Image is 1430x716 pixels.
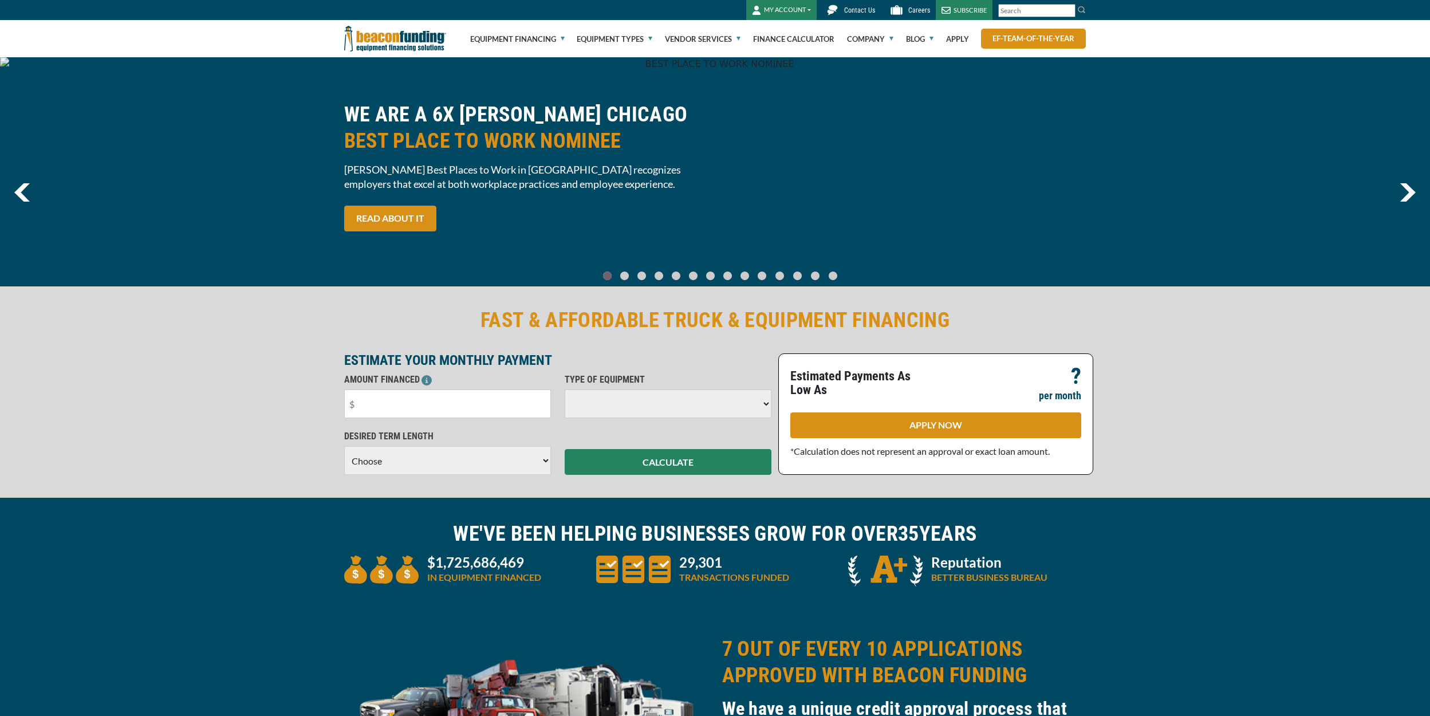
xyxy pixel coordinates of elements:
[687,271,700,281] a: Go To Slide 5
[635,271,649,281] a: Go To Slide 2
[577,21,652,57] a: Equipment Types
[1077,5,1086,14] img: Search
[344,373,551,387] p: AMOUNT FINANCED
[790,412,1081,438] a: APPLY NOW
[652,271,666,281] a: Go To Slide 3
[773,271,787,281] a: Go To Slide 10
[601,271,614,281] a: Go To Slide 0
[618,271,632,281] a: Go To Slide 1
[931,571,1047,584] p: BETTER BUSINESS BUREAU
[704,271,718,281] a: Go To Slide 6
[738,271,752,281] a: Go To Slide 8
[344,307,1086,333] h2: FAST & AFFORDABLE TRUCK & EQUIPMENT FINANCING
[898,522,919,546] span: 35
[344,390,551,418] input: $
[344,521,1086,547] h2: WE'VE BEEN HELPING BUSINESSES GROW FOR OVER YEARS
[931,556,1047,569] p: Reputation
[808,271,822,281] a: Go To Slide 12
[344,430,551,443] p: DESIRED TERM LENGTH
[14,183,30,202] img: Left Navigator
[344,163,708,191] span: [PERSON_NAME] Best Places to Work in [GEOGRAPHIC_DATA] recognizes employers that excel at both wo...
[790,446,1050,457] span: *Calculation does not represent an approval or exact loan amount.
[344,128,708,154] span: BEST PLACE TO WORK NOMINEE
[679,571,789,584] p: TRANSACTIONS FUNDED
[848,556,923,587] img: A + icon
[847,21,893,57] a: Company
[1400,183,1416,202] a: next
[844,6,875,14] span: Contact Us
[565,449,771,475] button: CALCULATE
[565,373,771,387] p: TYPE OF EQUIPMENT
[946,21,969,57] a: Apply
[344,20,446,57] img: Beacon Funding Corporation logo
[908,6,930,14] span: Careers
[427,556,541,569] p: $1,725,686,469
[981,29,1086,49] a: ef-team-of-the-year
[427,571,541,584] p: IN EQUIPMENT FINANCED
[721,271,735,281] a: Go To Slide 7
[753,21,834,57] a: Finance Calculator
[906,21,933,57] a: Blog
[790,271,805,281] a: Go To Slide 11
[1039,389,1081,403] p: per month
[344,556,419,584] img: three money bags to convey large amount of equipment financed
[679,556,789,569] p: 29,301
[1071,369,1081,383] p: ?
[722,636,1086,689] h2: 7 OUT OF EVERY 10 APPLICATIONS APPROVED WITH BEACON FUNDING
[1063,6,1073,15] a: Clear search text
[1400,183,1416,202] img: Right Navigator
[669,271,683,281] a: Go To Slide 4
[596,556,671,583] img: three document icons to convery large amount of transactions funded
[344,101,708,154] h2: WE ARE A 6X [PERSON_NAME] CHICAGO
[755,271,769,281] a: Go To Slide 9
[470,21,565,57] a: Equipment Financing
[14,183,30,202] a: previous
[344,206,436,231] a: READ ABOUT IT
[790,369,929,397] p: Estimated Payments As Low As
[826,271,840,281] a: Go To Slide 13
[344,353,771,367] p: ESTIMATE YOUR MONTHLY PAYMENT
[998,4,1076,17] input: Search
[665,21,740,57] a: Vendor Services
